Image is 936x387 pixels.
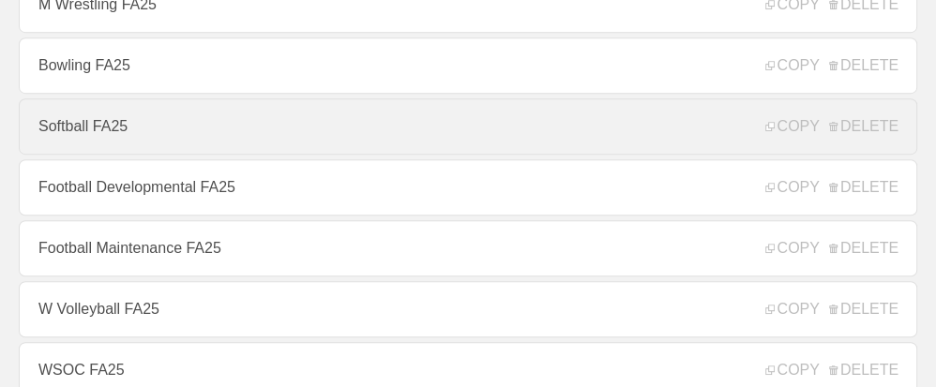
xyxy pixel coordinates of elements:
span: DELETE [829,118,898,135]
a: W Volleyball FA25 [19,281,917,337]
iframe: Chat Widget [599,171,936,387]
span: COPY [765,57,819,74]
a: Football Maintenance FA25 [19,220,917,276]
span: COPY [765,118,819,135]
span: DELETE [829,57,898,74]
a: Football Developmental FA25 [19,159,917,216]
a: Bowling FA25 [19,37,917,94]
a: Softball FA25 [19,98,917,155]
